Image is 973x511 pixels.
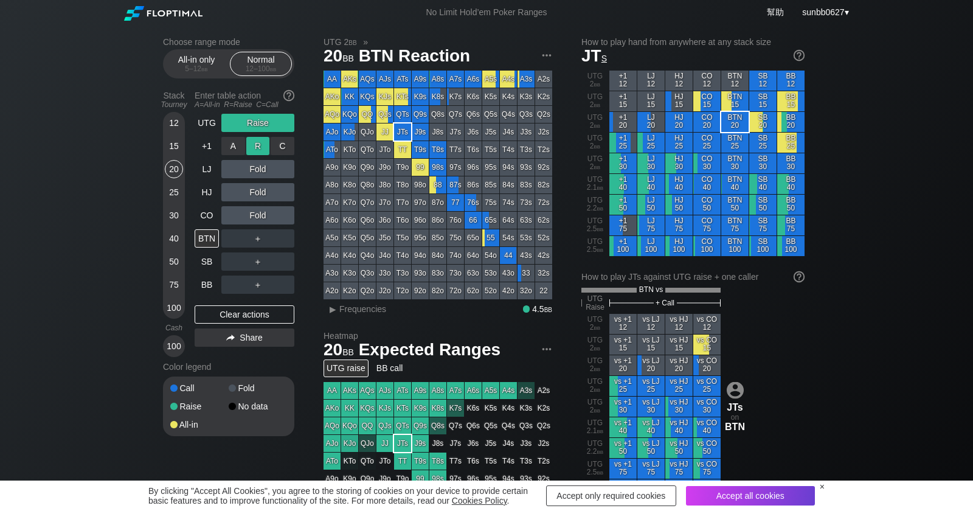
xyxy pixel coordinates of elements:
[749,133,777,153] div: SB 25
[359,265,376,282] div: Q3o
[195,206,219,224] div: CO
[341,212,358,229] div: K6o
[665,153,693,173] div: HJ 30
[165,160,183,178] div: 20
[518,247,535,264] div: 43s
[226,335,235,341] img: share.864f2f62.svg
[482,176,499,193] div: 85s
[482,229,499,246] div: 55
[637,195,665,215] div: LJ 50
[518,194,535,211] div: 73s
[341,123,358,141] div: KJo
[357,37,375,47] span: »
[597,183,604,192] span: bb
[165,137,183,155] div: 15
[163,37,294,47] h2: Choose range mode
[637,112,665,132] div: LJ 20
[359,247,376,264] div: Q4o
[665,112,693,132] div: HJ 20
[665,236,693,256] div: HJ 100
[581,236,609,256] div: UTG 2.5
[535,229,552,246] div: 52s
[721,215,749,235] div: BTN 75
[324,247,341,264] div: A4o
[195,229,219,248] div: BTN
[609,153,637,173] div: +1 30
[165,299,183,317] div: 100
[341,106,358,123] div: KQo
[447,229,464,246] div: 75o
[609,236,637,256] div: +1 100
[170,384,229,392] div: Call
[500,212,517,229] div: 64s
[500,247,517,264] div: 44
[749,195,777,215] div: SB 50
[124,6,202,21] img: Floptimal logo
[482,247,499,264] div: 54o
[412,159,429,176] div: 99
[359,141,376,158] div: QTo
[535,71,552,88] div: A2s
[429,123,446,141] div: J8s
[482,212,499,229] div: 65s
[665,174,693,194] div: HJ 40
[221,229,294,248] div: ＋
[721,236,749,256] div: BTN 100
[195,137,219,155] div: +1
[201,64,208,73] span: bb
[270,64,277,73] span: bb
[341,247,358,264] div: K4o
[482,123,499,141] div: J5s
[637,71,665,91] div: LJ 12
[665,195,693,215] div: HJ 50
[376,106,393,123] div: QJs
[581,215,609,235] div: UTG 2.5
[221,252,294,271] div: ＋
[535,88,552,105] div: K2s
[609,91,637,111] div: +1 15
[518,123,535,141] div: J3s
[777,112,805,132] div: BB 20
[749,174,777,194] div: SB 40
[465,229,482,246] div: 65o
[348,37,356,47] span: bb
[412,88,429,105] div: K9s
[597,204,604,212] span: bb
[693,174,721,194] div: CO 40
[535,141,552,158] div: T2s
[581,112,609,132] div: UTG 2
[165,206,183,224] div: 30
[518,229,535,246] div: 53s
[394,194,411,211] div: T7o
[535,123,552,141] div: J2s
[581,46,607,65] span: JT
[394,88,411,105] div: KTs
[341,265,358,282] div: K3o
[609,133,637,153] div: +1 25
[767,7,784,17] a: 幫助
[518,176,535,193] div: 83s
[429,176,446,193] div: 88
[792,49,806,62] img: help.32db89a4.svg
[158,86,190,114] div: Stack
[447,88,464,105] div: K7s
[341,194,358,211] div: K7o
[447,194,464,211] div: 77
[721,112,749,132] div: BTN 20
[581,195,609,215] div: UTG 2.2
[341,141,358,158] div: KTo
[686,486,815,506] div: Accept all cookies
[500,229,517,246] div: 54s
[535,194,552,211] div: 72s
[407,7,565,20] div: No Limit Hold’em Poker Ranges
[324,88,341,105] div: AKo
[546,485,676,506] div: Accept only required cookies
[359,106,376,123] div: QQ
[412,247,429,264] div: 94o
[581,153,609,173] div: UTG 2
[324,141,341,158] div: ATo
[665,91,693,111] div: HJ 15
[341,159,358,176] div: K9o
[721,153,749,173] div: BTN 30
[597,224,604,233] span: bb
